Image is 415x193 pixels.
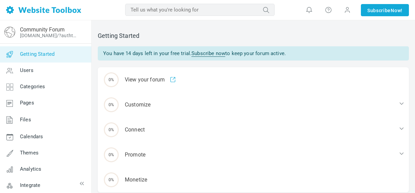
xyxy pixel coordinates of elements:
[20,33,79,38] a: [DOMAIN_NAME]/?authtoken=3a3525f00ac5c6b6bee47735f3d1dbe1&rememberMe=1
[20,83,45,90] span: Categories
[98,167,409,192] a: 0% Monetize
[4,27,15,38] img: globe-icon.png
[98,46,409,61] div: You have 14 days left in your free trial. to keep your forum active.
[98,167,409,192] div: Monetize
[104,72,119,87] span: 0%
[98,117,409,142] div: Connect
[391,7,402,14] span: Now!
[20,26,65,33] a: Community Forum
[20,100,34,106] span: Pages
[20,51,54,57] span: Getting Started
[20,117,31,123] span: Files
[104,97,119,112] span: 0%
[20,150,39,156] span: Themes
[20,166,41,172] span: Analytics
[20,134,43,140] span: Calendars
[191,50,225,57] a: Subscribe now
[125,4,275,16] input: Tell us what you're looking for
[98,67,409,92] div: View your forum
[104,147,119,162] span: 0%
[104,172,119,187] span: 0%
[20,182,40,188] span: Integrate
[20,67,33,73] span: Users
[98,92,409,117] div: Customize
[98,142,409,167] div: Promote
[361,4,409,16] a: SubscribeNow!
[98,67,409,92] a: 0% View your forum
[98,32,409,40] h2: Getting Started
[104,122,119,137] span: 0%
